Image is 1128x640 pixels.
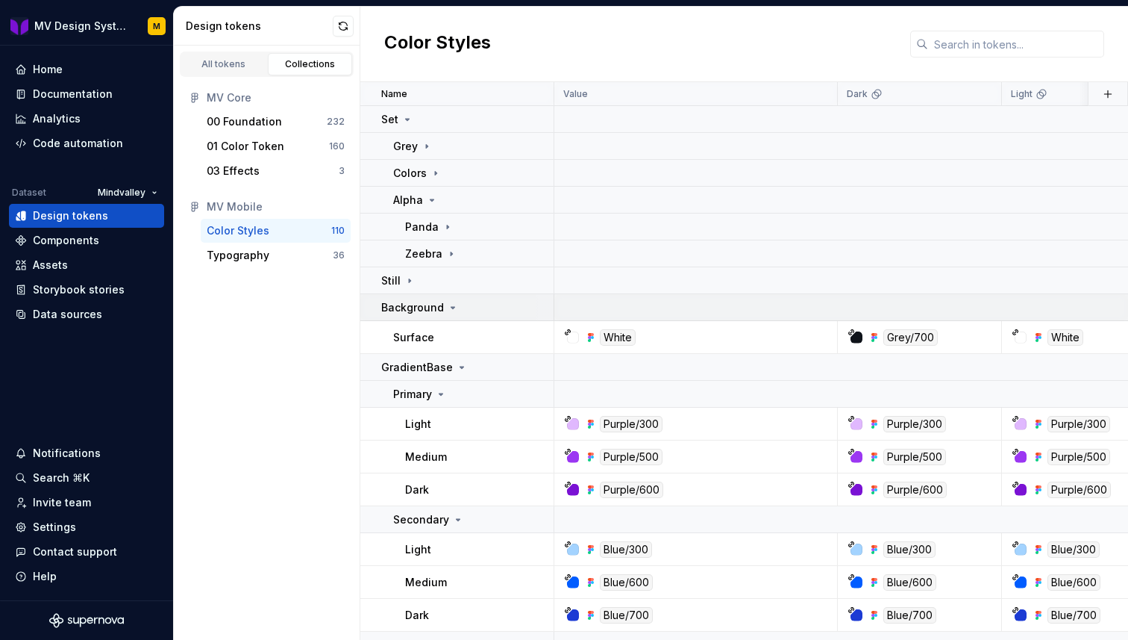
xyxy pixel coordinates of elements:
div: Home [33,62,63,77]
p: Background [381,300,444,315]
div: White [600,329,636,346]
p: Alpha [393,193,423,208]
p: Panda [405,220,439,234]
div: Code automation [33,136,123,151]
div: Grey/700 [883,329,938,346]
button: Contact support [9,540,164,564]
a: Settings [9,515,164,539]
div: MV Design System Mobile [34,19,130,34]
p: Name [381,88,407,100]
div: 110 [331,225,345,237]
a: Invite team [9,491,164,515]
div: 232 [327,116,345,128]
div: Data sources [33,307,102,322]
div: Storybook stories [33,282,125,297]
button: 00 Foundation232 [201,110,351,134]
div: Collections [273,58,348,70]
div: M [153,20,160,32]
div: Notifications [33,446,101,461]
p: Medium [405,450,447,465]
div: Blue/600 [883,574,936,591]
p: Primary [393,387,432,402]
a: Documentation [9,82,164,106]
div: 00 Foundation [207,114,282,129]
p: Surface [393,330,434,345]
p: GradientBase [381,360,453,375]
div: Purple/600 [600,482,663,498]
p: Colors [393,166,427,181]
div: Purple/600 [1047,482,1111,498]
button: Mindvalley [91,182,164,203]
p: Dark [405,482,429,497]
p: Dark [847,88,868,100]
div: Blue/600 [1047,574,1100,591]
div: 3 [339,165,345,177]
div: Settings [33,520,76,535]
a: Analytics [9,107,164,131]
div: Analytics [33,111,81,126]
button: Search ⌘K [9,466,164,490]
a: Home [9,58,164,81]
span: Mindvalley [98,187,145,199]
button: Notifications [9,441,164,465]
div: Help [33,569,57,584]
a: Components [9,229,164,252]
div: Purple/500 [600,449,662,465]
p: Dark [405,608,429,623]
div: Design tokens [186,19,333,34]
div: MV Mobile [207,199,345,214]
h2: Color Styles [384,31,491,58]
div: 36 [333,249,345,261]
button: Typography36 [201,243,351,267]
div: Blue/600 [600,574,653,591]
a: Color Styles110 [201,219,351,243]
div: Purple/500 [1047,449,1110,465]
div: Invite team [33,495,91,510]
div: Blue/300 [600,541,652,558]
div: Purple/500 [883,449,946,465]
input: Search in tokens... [928,31,1104,58]
p: Medium [405,575,447,590]
button: MV Design System MobileM [3,10,170,42]
div: Purple/300 [883,416,946,432]
div: Blue/700 [600,607,653,624]
div: Blue/300 [883,541,936,558]
p: Grey [393,139,418,154]
div: White [1047,329,1083,346]
div: Documentation [33,87,113,102]
div: Purple/300 [600,416,662,432]
button: 01 Color Token160 [201,134,351,158]
p: Light [405,417,431,432]
button: Help [9,565,164,588]
div: Color Styles [207,223,269,238]
p: Zeebra [405,246,442,261]
div: 160 [329,140,345,152]
button: 03 Effects3 [201,159,351,183]
div: Design tokens [33,208,108,223]
a: Design tokens [9,204,164,228]
p: Value [563,88,588,100]
div: Purple/600 [883,482,947,498]
div: Purple/300 [1047,416,1110,432]
div: 03 Effects [207,164,260,178]
div: Components [33,233,99,248]
a: Data sources [9,302,164,326]
div: Blue/700 [1047,607,1100,624]
div: Assets [33,258,68,273]
svg: Supernova Logo [49,613,124,628]
img: b3ac2a31-7ea9-4fd1-9cb6-08b90a735998.png [10,17,28,35]
div: Search ⌘K [33,470,90,485]
p: Still [381,273,401,288]
div: Dataset [12,187,46,199]
div: Typography [207,248,269,263]
div: All tokens [187,58,261,70]
p: Light [1011,88,1033,100]
p: Light [405,542,431,557]
a: Storybook stories [9,278,164,302]
a: Code automation [9,131,164,155]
